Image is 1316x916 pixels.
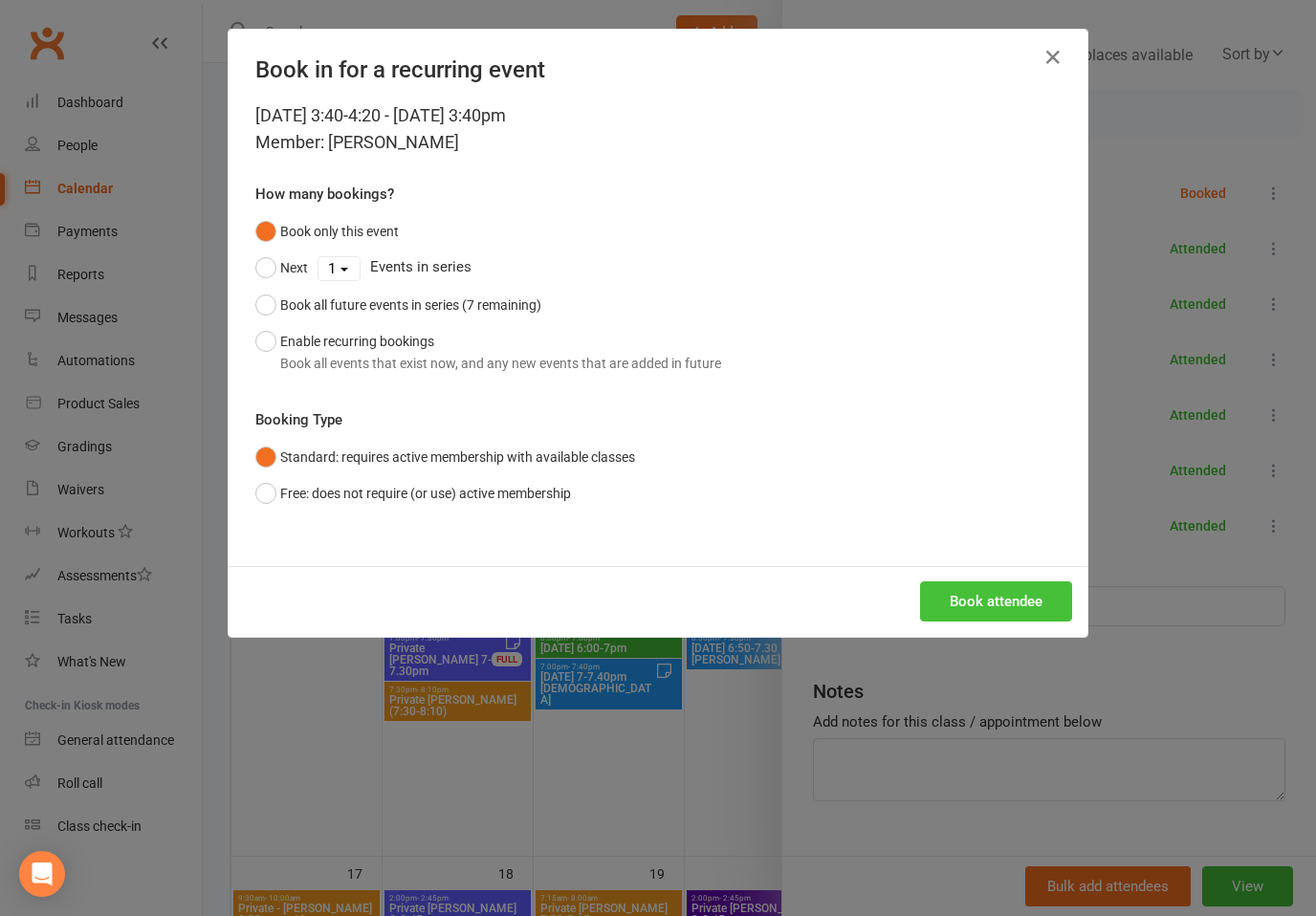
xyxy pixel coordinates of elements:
div: Book all future events in series (7 remaining) [280,294,541,316]
h4: Book in for a recurring event [255,56,1061,83]
div: Book all events that exist now, and any new events that are added in future [280,353,721,374]
button: Enable recurring bookingsBook all events that exist now, and any new events that are added in future [255,323,721,382]
label: Booking Type [255,408,342,431]
button: Close [1038,42,1068,73]
div: Open Intercom Messenger [19,851,65,897]
div: Events in series [255,250,1061,286]
button: Book all future events in series (7 remaining) [255,287,541,323]
button: Book only this event [255,213,399,250]
button: Book attendee [920,581,1072,622]
label: How many bookings? [255,183,394,206]
div: [DATE] 3:40-4:20 - [DATE] 3:40pm Member: [PERSON_NAME] [255,102,1061,156]
button: Free: does not require (or use) active membership [255,475,571,512]
button: Standard: requires active membership with available classes [255,439,635,475]
button: Next [255,250,308,286]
